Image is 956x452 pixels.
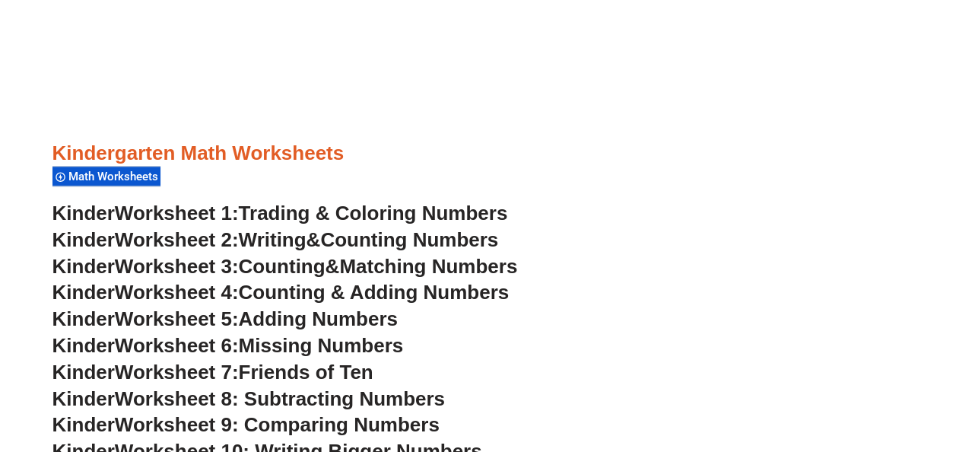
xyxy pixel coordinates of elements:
span: Counting Numbers [320,228,498,251]
span: Kinder [52,228,115,251]
span: Worksheet 3: [115,255,239,278]
span: Worksheet 8: Subtracting Numbers [115,387,445,410]
span: Missing Numbers [239,334,404,357]
span: Worksheet 4: [115,281,239,304]
span: Adding Numbers [239,307,398,330]
a: KinderWorksheet 6:Missing Numbers [52,334,404,357]
span: Worksheet 9: Comparing Numbers [115,413,440,436]
span: Friends of Ten [239,361,373,384]
span: Worksheet 2: [115,228,239,251]
a: KinderWorksheet 4:Counting & Adding Numbers [52,281,510,304]
span: Kinder [52,413,115,436]
span: Worksheet 7: [115,361,239,384]
span: Matching Numbers [339,255,517,278]
span: Counting & Adding Numbers [239,281,510,304]
span: Worksheet 6: [115,334,239,357]
span: Writing [239,228,306,251]
h3: Kindergarten Math Worksheets [52,141,904,167]
a: KinderWorksheet 8: Subtracting Numbers [52,387,445,410]
iframe: Chat Widget [703,280,956,452]
span: Kinder [52,387,115,410]
span: Kinder [52,281,115,304]
a: KinderWorksheet 5:Adding Numbers [52,307,398,330]
span: Counting [239,255,326,278]
a: KinderWorksheet 7:Friends of Ten [52,361,373,384]
span: Kinder [52,307,115,330]
span: Math Worksheets [68,170,163,183]
span: Kinder [52,255,115,278]
span: Trading & Coloring Numbers [239,202,508,224]
span: Worksheet 1: [115,202,239,224]
a: KinderWorksheet 3:Counting&Matching Numbers [52,255,518,278]
span: Worksheet 5: [115,307,239,330]
a: KinderWorksheet 9: Comparing Numbers [52,413,440,436]
span: Kinder [52,202,115,224]
a: KinderWorksheet 2:Writing&Counting Numbers [52,228,499,251]
div: Math Worksheets [52,166,160,186]
span: Kinder [52,361,115,384]
span: Kinder [52,334,115,357]
a: KinderWorksheet 1:Trading & Coloring Numbers [52,202,508,224]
